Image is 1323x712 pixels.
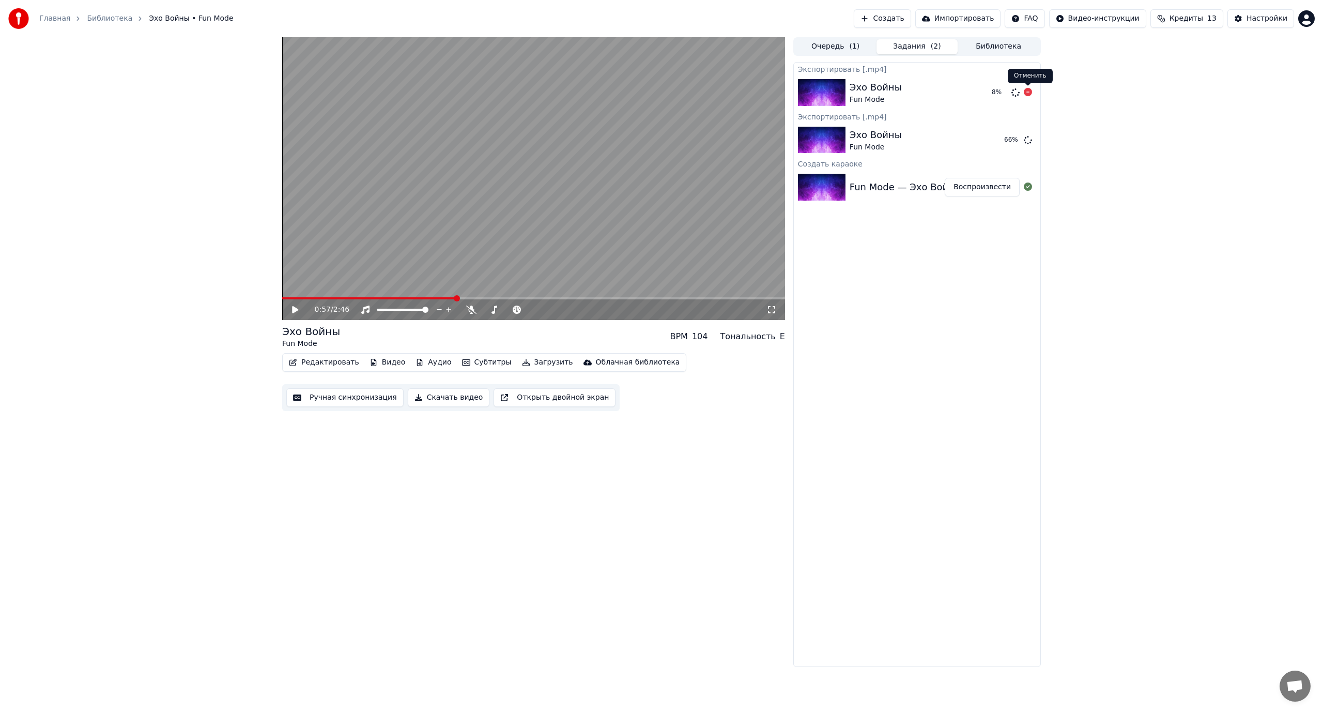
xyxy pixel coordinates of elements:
[670,330,687,343] div: BPM
[1150,9,1223,28] button: Кредиты13
[408,388,490,407] button: Скачать видео
[458,355,516,370] button: Субтитры
[849,41,859,52] span: ( 1 )
[8,8,29,29] img: youka
[494,388,616,407] button: Открыть двойной экран
[1170,13,1203,24] span: Кредиты
[1004,136,1020,144] div: 66 %
[794,157,1040,170] div: Создать караоке
[850,95,902,105] div: Fun Mode
[285,355,363,370] button: Редактировать
[87,13,132,24] a: Библиотека
[411,355,455,370] button: Аудио
[958,39,1039,54] button: Библиотека
[596,357,680,368] div: Облачная библиотека
[850,142,902,153] div: Fun Mode
[282,339,340,349] div: Fun Mode
[850,80,902,95] div: Эхо Войны
[39,13,70,24] a: Главная
[518,355,577,370] button: Загрузить
[945,178,1020,196] button: Воспроизвести
[1049,9,1146,28] button: Видео-инструкции
[780,330,785,343] div: E
[1247,13,1287,24] div: Настройки
[992,88,1007,97] div: 8 %
[286,388,404,407] button: Ручная синхронизация
[149,13,233,24] span: Эхо Войны • Fun Mode
[39,13,234,24] nav: breadcrumb
[850,128,902,142] div: Эхо Войны
[692,330,708,343] div: 104
[1280,671,1311,702] div: Открытый чат
[1207,13,1217,24] span: 13
[915,9,1001,28] button: Импортировать
[795,39,876,54] button: Очередь
[1008,69,1053,83] div: Отменить
[876,39,958,54] button: Задания
[720,330,775,343] div: Тональность
[1005,9,1044,28] button: FAQ
[794,63,1040,75] div: Экспортировать [.mp4]
[931,41,941,52] span: ( 2 )
[850,180,962,194] div: Fun Mode — Эхо Войны
[365,355,410,370] button: Видео
[1227,9,1294,28] button: Настройки
[315,305,340,315] div: /
[794,110,1040,123] div: Экспортировать [.mp4]
[854,9,911,28] button: Создать
[282,324,340,339] div: Эхо Войны
[333,305,349,315] span: 2:46
[315,305,331,315] span: 0:57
